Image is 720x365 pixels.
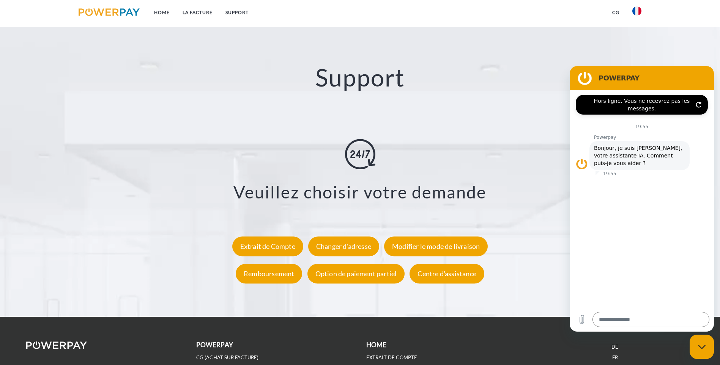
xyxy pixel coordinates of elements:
[570,66,714,332] iframe: Fenêtre de messagerie
[366,354,418,361] a: EXTRAIT DE COMPTE
[611,344,618,350] a: DE
[196,354,259,361] a: CG (achat sur facture)
[308,237,379,256] div: Changer d'adresse
[612,354,618,361] a: FR
[46,181,674,203] h3: Veuillez choisir votre demande
[366,341,387,349] b: Home
[230,242,305,251] a: Extrait de Compte
[219,6,255,19] a: Support
[196,341,233,349] b: POWERPAY
[236,264,302,284] div: Remboursement
[26,341,87,349] img: logo-powerpay-white.svg
[234,270,304,278] a: Remboursement
[148,6,176,19] a: Home
[79,8,140,16] img: logo-powerpay.svg
[410,264,484,284] div: Centre d'assistance
[232,237,303,256] div: Extrait de Compte
[176,6,219,19] a: LA FACTURE
[345,139,375,169] img: online-shopping.svg
[307,264,405,284] div: Option de paiement partiel
[408,270,486,278] a: Centre d'assistance
[382,242,490,251] a: Modifier le mode de livraison
[36,63,684,93] h2: Support
[606,6,626,19] a: CG
[306,270,407,278] a: Option de paiement partiel
[306,242,381,251] a: Changer d'adresse
[384,237,488,256] div: Modifier le mode de livraison
[690,335,714,359] iframe: Bouton de lancement de la fenêtre de messagerie, conversation en cours
[632,6,641,16] img: fr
